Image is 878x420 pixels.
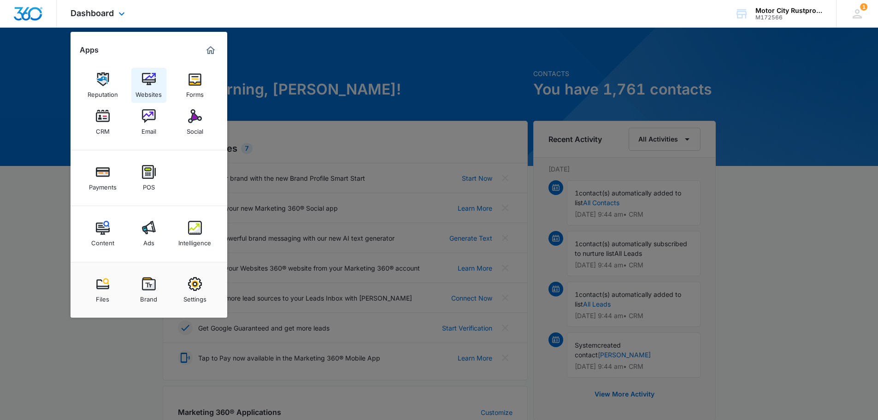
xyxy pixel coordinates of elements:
a: Payments [85,160,120,195]
a: Websites [131,68,166,103]
a: Marketing 360® Dashboard [203,43,218,58]
div: notifications count [860,3,867,11]
a: Intelligence [177,216,212,251]
a: Email [131,105,166,140]
div: Reputation [88,86,118,98]
div: account id [755,14,823,21]
div: Intelligence [178,235,211,247]
div: Settings [183,291,206,303]
a: Forms [177,68,212,103]
div: Websites [136,86,162,98]
a: Content [85,216,120,251]
div: Ads [143,235,154,247]
span: Dashboard [71,8,114,18]
a: Brand [131,272,166,308]
div: POS [143,179,155,191]
div: Content [91,235,114,247]
a: CRM [85,105,120,140]
div: Email [141,123,156,135]
a: Settings [177,272,212,308]
a: POS [131,160,166,195]
div: Forms [186,86,204,98]
a: Reputation [85,68,120,103]
a: Files [85,272,120,308]
div: Brand [140,291,157,303]
span: 1 [860,3,867,11]
a: Ads [131,216,166,251]
div: account name [755,7,823,14]
div: CRM [96,123,110,135]
div: Files [96,291,109,303]
a: Social [177,105,212,140]
h2: Apps [80,46,99,54]
div: Payments [89,179,117,191]
div: Social [187,123,203,135]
